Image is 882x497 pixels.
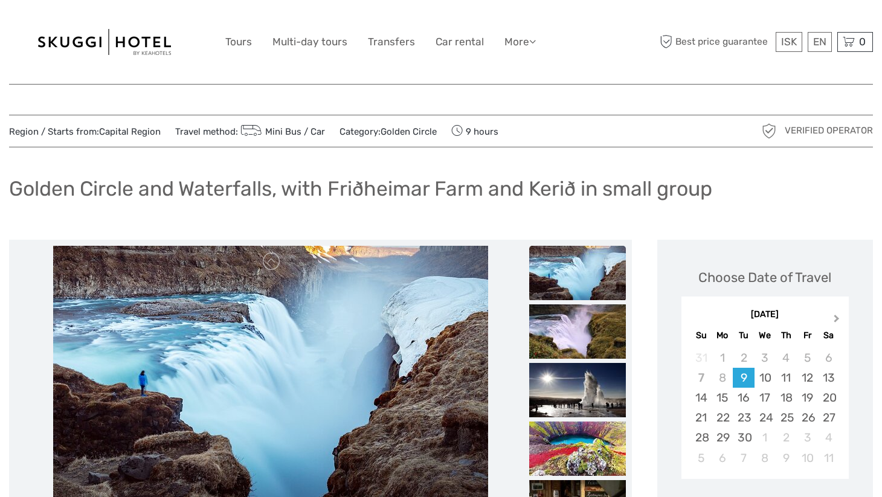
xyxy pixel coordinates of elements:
[755,448,776,468] div: Choose Wednesday, October 8th, 2025
[9,126,161,138] span: Region / Starts from:
[238,126,325,137] a: Mini Bus / Car
[175,123,325,139] span: Travel method:
[818,368,839,388] div: Choose Saturday, September 13th, 2025
[381,126,437,137] a: Golden Circle
[776,428,797,447] div: Choose Thursday, October 2nd, 2025
[733,448,754,468] div: Choose Tuesday, October 7th, 2025
[451,123,498,139] span: 9 hours
[797,408,818,428] div: Choose Friday, September 26th, 2025
[797,448,818,468] div: Choose Friday, October 10th, 2025
[690,368,712,388] div: Not available Sunday, September 7th, 2025
[781,36,797,48] span: ISK
[776,348,797,368] div: Not available Thursday, September 4th, 2025
[776,408,797,428] div: Choose Thursday, September 25th, 2025
[776,388,797,408] div: Choose Thursday, September 18th, 2025
[17,21,137,31] p: We're away right now. Please check back later!
[99,126,161,137] a: Capital Region
[755,348,776,368] div: Not available Wednesday, September 3rd, 2025
[712,408,733,428] div: Choose Monday, September 22nd, 2025
[712,428,733,447] div: Choose Monday, September 29th, 2025
[797,368,818,388] div: Choose Friday, September 12th, 2025
[733,327,754,344] div: Tu
[759,121,779,141] img: verified_operator_grey_128.png
[698,268,831,287] div: Choose Date of Travel
[225,33,252,51] a: Tours
[733,388,754,408] div: Choose Tuesday, September 16th, 2025
[690,448,712,468] div: Choose Sunday, October 5th, 2025
[857,36,868,48] span: 0
[685,348,845,468] div: month 2025-09
[9,176,712,201] h1: Golden Circle and Waterfalls, with Friðheimar Farm and Kerið in small group
[733,348,754,368] div: Not available Tuesday, September 2nd, 2025
[681,309,849,321] div: [DATE]
[690,408,712,428] div: Choose Sunday, September 21st, 2025
[785,124,873,137] span: Verified Operator
[797,388,818,408] div: Choose Friday, September 19th, 2025
[818,428,839,447] div: Choose Saturday, October 4th, 2025
[755,327,776,344] div: We
[818,408,839,428] div: Choose Saturday, September 27th, 2025
[808,32,832,52] div: EN
[712,368,733,388] div: Not available Monday, September 8th, 2025
[690,428,712,447] div: Choose Sunday, September 28th, 2025
[755,428,776,447] div: Choose Wednesday, October 1st, 2025
[657,32,773,52] span: Best price guarantee
[776,368,797,388] div: Choose Thursday, September 11th, 2025
[38,29,171,55] img: 99-664e38a9-d6be-41bb-8ec6-841708cbc997_logo_big.jpg
[529,363,626,417] img: 8af6e9cde5ef40d8b6fa327880d0e646_slider_thumbnail.jpg
[755,368,776,388] div: Choose Wednesday, September 10th, 2025
[733,428,754,447] div: Choose Tuesday, September 30th, 2025
[733,408,754,428] div: Choose Tuesday, September 23rd, 2025
[690,388,712,408] div: Choose Sunday, September 14th, 2025
[139,19,153,33] button: Open LiveChat chat widget
[797,327,818,344] div: Fr
[368,33,415,51] a: Transfers
[272,33,347,51] a: Multi-day tours
[755,408,776,428] div: Choose Wednesday, September 24th, 2025
[690,327,712,344] div: Su
[436,33,484,51] a: Car rental
[712,448,733,468] div: Choose Monday, October 6th, 2025
[733,368,754,388] div: Choose Tuesday, September 9th, 2025
[690,348,712,368] div: Not available Sunday, August 31st, 2025
[818,348,839,368] div: Not available Saturday, September 6th, 2025
[529,422,626,476] img: 6e696d45278c4d96b6db4c8d07283a51_slider_thumbnail.jpg
[797,348,818,368] div: Not available Friday, September 5th, 2025
[818,388,839,408] div: Choose Saturday, September 20th, 2025
[797,428,818,447] div: Choose Friday, October 3rd, 2025
[529,304,626,359] img: 959bc2ac4db84b72b9c6d67abd91b9a5_slider_thumbnail.jpg
[712,348,733,368] div: Not available Monday, September 1st, 2025
[529,246,626,300] img: da3af14b02c64d67a19c04839aa2854d_slider_thumbnail.jpg
[776,448,797,468] div: Choose Thursday, October 9th, 2025
[340,126,437,138] span: Category:
[504,33,536,51] a: More
[818,448,839,468] div: Choose Saturday, October 11th, 2025
[776,327,797,344] div: Th
[712,327,733,344] div: Mo
[818,327,839,344] div: Sa
[712,388,733,408] div: Choose Monday, September 15th, 2025
[755,388,776,408] div: Choose Wednesday, September 17th, 2025
[828,312,848,331] button: Next Month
